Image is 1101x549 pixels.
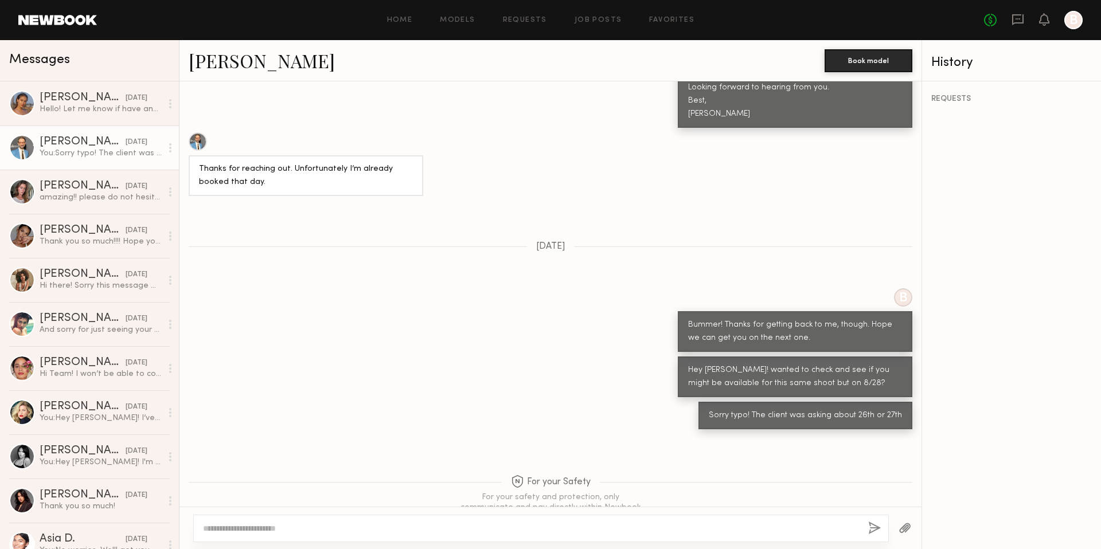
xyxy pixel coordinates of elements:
[40,192,162,203] div: amazing!! please do not hesitate to reach out for future projects! you were so great to work with
[40,280,162,291] div: Hi there! Sorry this message was missed! I am available (: IG @bbymo__
[40,457,162,468] div: You: Hey [PERSON_NAME]! I'm still waiting on approval from the client. I'll let you know if you'r...
[40,313,126,324] div: [PERSON_NAME]
[536,242,565,252] span: [DATE]
[40,136,126,148] div: [PERSON_NAME]
[126,402,147,413] div: [DATE]
[40,501,162,512] div: Thank you so much!
[688,364,902,390] div: Hey [PERSON_NAME]! wanted to check and see if you might be available for this same shoot but on 8...
[40,104,162,115] div: Hello! Let me know if have any other clients coming up
[688,319,902,345] div: Bummer! Thanks for getting back to me, though. Hope we can get you on the next one.
[40,269,126,280] div: [PERSON_NAME]
[189,48,335,73] a: [PERSON_NAME]
[825,55,912,65] a: Book model
[126,313,147,324] div: [DATE]
[40,324,162,335] div: And sorry for just seeing your message now!!
[40,401,126,413] div: [PERSON_NAME]
[709,409,902,422] div: Sorry typo! The client was asking about 26th or 27th
[40,92,126,104] div: [PERSON_NAME]
[126,181,147,192] div: [DATE]
[40,534,126,545] div: Asia D.
[40,357,126,368] div: [PERSON_NAME]
[199,163,413,189] div: Thanks for reaching out. Unfortunately I’m already booked that day.
[459,492,642,513] div: For your safety and protection, only communicate and pay directly within Newbook
[126,490,147,501] div: [DATE]
[40,413,162,423] div: You: Hey [PERSON_NAME]! I’ve got a collaboration for Fresh Clean Threads shooting [DATE][DATE], i...
[649,17,694,24] a: Favorites
[40,181,126,192] div: [PERSON_NAME]
[126,225,147,236] div: [DATE]
[40,368,162,379] div: Hi Team! I won’t be able to commit to this rate as it’s below industry standard. Thank you so muc...
[126,446,147,457] div: [DATE]
[511,475,591,489] span: For your Safety
[40,489,126,501] div: [PERSON_NAME]
[931,95,1092,103] div: REQUESTS
[575,17,622,24] a: Job Posts
[126,269,147,280] div: [DATE]
[126,137,147,148] div: [DATE]
[825,49,912,72] button: Book model
[503,17,547,24] a: Requests
[387,17,413,24] a: Home
[440,17,475,24] a: Models
[1064,11,1083,29] a: B
[9,53,70,66] span: Messages
[40,148,162,159] div: You: Sorry typo! The client was asking about 26th or 27th
[931,56,1092,69] div: History
[126,358,147,368] div: [DATE]
[40,445,126,457] div: [PERSON_NAME]
[40,225,126,236] div: [PERSON_NAME]
[40,236,162,247] div: Thank you so much!!!! Hope you had a great shoot!
[126,93,147,104] div: [DATE]
[126,534,147,545] div: [DATE]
